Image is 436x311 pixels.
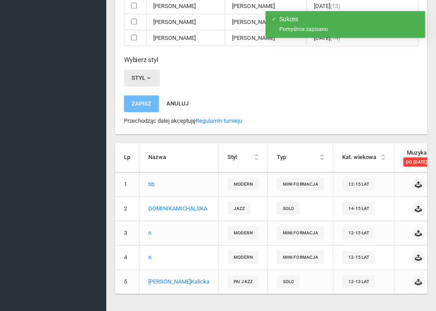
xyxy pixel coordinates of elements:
td: [DATE] [307,30,418,46]
td: 5 [115,269,139,294]
span: 12-15 lat [342,251,375,264]
td: 4 [115,245,139,269]
span: mini formacja [277,251,324,264]
div: bb [148,180,209,189]
span: mini formacja [277,226,324,239]
span: solo [277,275,300,288]
p: [PERSON_NAME] Kalicka [148,277,209,286]
th: Nazwa [139,143,219,172]
th: Styl [219,143,268,172]
h4: Sukces [279,16,419,22]
a: Regulamin turnieju [196,117,242,124]
h6: Wybierz styl [124,55,418,65]
td: [PERSON_NAME] [225,14,307,30]
span: Jazz [228,202,251,215]
span: 12-13 lat [342,275,375,288]
td: [PERSON_NAME] [147,30,225,46]
span: mini formacja [277,178,324,190]
span: Modern [228,178,259,190]
th: Lp [115,143,139,172]
span: do [DATE] [403,157,430,166]
span: (13) [330,3,340,9]
p: DOMINIKA MICHALSKA [148,204,209,213]
th: Kat. wiekowa [333,143,394,172]
span: 12-15 lat [342,226,375,239]
button: Zapisz [124,95,159,112]
span: solo [277,202,300,215]
span: Modern [228,251,259,264]
th: Typ [267,143,333,172]
span: 14-15 lat [342,202,375,215]
button: Styl [124,70,160,86]
button: Anuluj [159,95,196,112]
div: n [148,229,209,237]
td: [PERSON_NAME] [147,14,225,30]
span: Modern [228,226,259,239]
p: Przechodząc dalej akceptuję [124,117,418,125]
span: PAI Jazz [228,275,259,288]
td: 2 [115,196,139,221]
span: (14) [330,35,340,41]
div: Pomyślnie zapisano [279,27,419,32]
td: [PERSON_NAME] [225,30,307,46]
td: 3 [115,221,139,245]
td: 1 [115,172,139,196]
span: 12-15 lat [342,178,375,190]
div: n [148,253,209,262]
